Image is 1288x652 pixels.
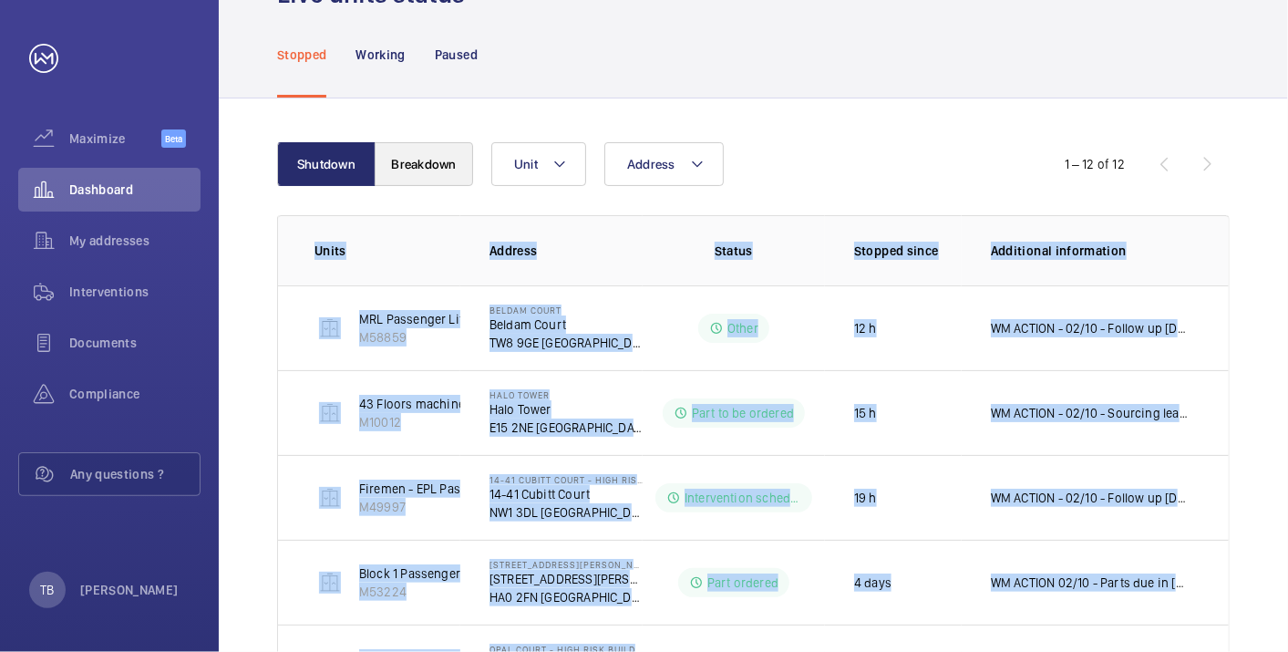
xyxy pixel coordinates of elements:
[359,564,482,583] p: Block 1 Passenger Lift
[991,404,1192,422] p: WM ACTION - 02/10 - Sourcing lead times on replacement 01/10 - Technical attended recommend repla...
[685,489,801,507] p: Intervention scheduled
[707,574,778,592] p: Part ordered
[854,489,877,507] p: 19 h
[489,503,643,522] p: NW1 3DL [GEOGRAPHIC_DATA]
[514,157,538,171] span: Unit
[319,317,341,339] img: elevator.svg
[161,129,186,148] span: Beta
[359,310,468,328] p: MRL Passenger Lift
[1065,155,1125,173] div: 1 – 12 of 12
[319,487,341,509] img: elevator.svg
[319,402,341,424] img: elevator.svg
[854,242,962,260] p: Stopped since
[69,385,201,403] span: Compliance
[277,142,376,186] button: Shutdown
[854,404,877,422] p: 15 h
[489,334,643,352] p: TW8 9GE [GEOGRAPHIC_DATA]
[991,574,1192,592] p: WM ACTION 02/10 - Parts due in [DATE] 30.09 - Parts on order ETA [DATE] WM ACTION - 29/09 - New s...
[489,400,643,419] p: Halo Tower
[692,404,794,422] p: Part to be ordered
[70,465,200,483] span: Any questions ?
[489,588,643,606] p: HA0 2FN [GEOGRAPHIC_DATA]
[991,489,1192,507] p: WM ACTION - 02/10 - Follow up [DATE] - No access, follow up in hours
[359,328,468,347] p: M58859
[627,157,675,171] span: Address
[489,570,643,588] p: [STREET_ADDRESS][PERSON_NAME]
[604,142,724,186] button: Address
[727,319,758,337] p: Other
[359,413,647,431] p: M10012
[69,181,201,199] span: Dashboard
[435,46,478,64] p: Paused
[359,498,583,516] p: M49997
[655,242,812,260] p: Status
[80,581,179,599] p: [PERSON_NAME]
[489,389,643,400] p: Halo Tower
[491,142,586,186] button: Unit
[489,305,643,316] p: Beldam Court
[69,232,201,250] span: My addresses
[359,395,647,413] p: 43 Floors machine room less. Left hand fire fighter
[277,46,326,64] p: Stopped
[489,316,643,334] p: Beldam Court
[319,572,341,594] img: elevator.svg
[69,334,201,352] span: Documents
[489,419,643,437] p: E15 2NE [GEOGRAPHIC_DATA]
[991,319,1192,337] p: WM ACTION - 02/10 - Follow up [DATE] - No access follow up in hours
[489,559,643,570] p: [STREET_ADDRESS][PERSON_NAME] - High Risk Building
[854,574,891,592] p: 4 days
[355,46,405,64] p: Working
[375,142,473,186] button: Breakdown
[489,474,643,485] p: 14-41 Cubitt Court - High Risk Building
[69,129,161,148] span: Maximize
[489,242,643,260] p: Address
[40,581,54,599] p: TB
[69,283,201,301] span: Interventions
[489,485,643,503] p: 14-41 Cubitt Court
[359,480,583,498] p: Firemen - EPL Pass Lift L/h Door Private
[314,242,460,260] p: Units
[854,319,877,337] p: 12 h
[359,583,482,601] p: M53224
[991,242,1192,260] p: Additional information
